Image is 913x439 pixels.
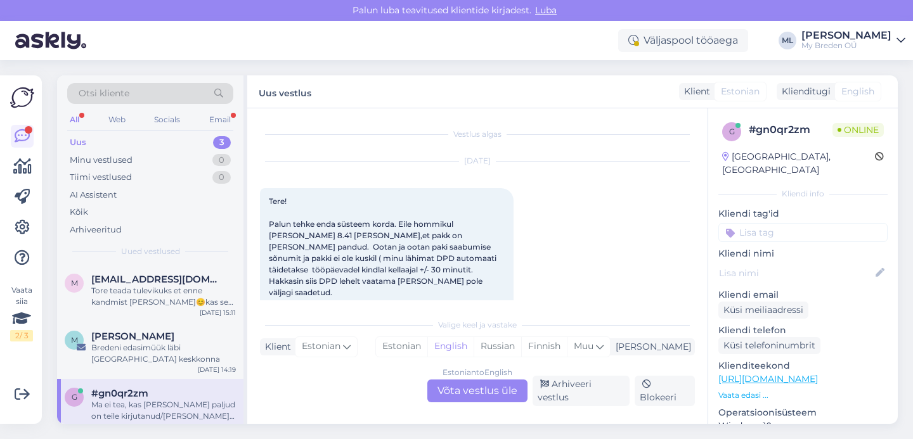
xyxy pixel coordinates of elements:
[718,207,888,220] p: Kliendi tag'id
[302,340,340,353] span: Estonian
[427,379,528,402] div: Võta vestlus üle
[801,30,905,51] a: [PERSON_NAME]My Breden OÜ
[635,376,695,406] div: Blokeeri
[207,111,233,128] div: Email
[70,154,133,167] div: Minu vestlused
[91,342,236,365] div: Bredeni edasimüük läbi [GEOGRAPHIC_DATA] keskkonna
[779,32,796,49] div: ML
[574,340,593,352] span: Muu
[198,365,236,374] div: [DATE] 14:19
[777,85,831,98] div: Klienditugi
[721,85,760,98] span: Estonian
[10,330,33,341] div: 2 / 3
[79,87,129,100] span: Otsi kliente
[212,154,231,167] div: 0
[531,4,560,16] span: Luba
[718,188,888,200] div: Kliendi info
[213,136,231,149] div: 3
[260,155,695,167] div: [DATE]
[718,390,888,401] p: Vaata edasi ...
[521,337,567,356] div: Finnish
[91,285,236,308] div: Tore teada tulevikuks et enne kandmist [PERSON_NAME]😊kas see siis kuidagi kaitseb värvi?
[91,388,148,399] span: #gn0qr2zm
[718,302,808,319] div: Küsi meiliaadressi
[152,111,183,128] div: Socials
[106,111,128,128] div: Web
[618,29,748,52] div: Väljaspool tööaega
[376,337,427,356] div: Estonian
[718,406,888,419] p: Operatsioonisüsteem
[718,419,888,433] p: Windows 10
[729,127,735,136] span: g
[200,308,236,317] div: [DATE] 15:11
[718,373,818,385] a: [URL][DOMAIN_NAME]
[801,30,891,41] div: [PERSON_NAME]
[10,284,33,341] div: Vaata siia
[10,86,34,110] img: Askly Logo
[269,196,498,297] span: Tere! Palun tehke enda süsteem korda. Eile hommikul [PERSON_NAME] 8.41 [PERSON_NAME],et pakk on [...
[474,337,521,356] div: Russian
[718,359,888,372] p: Klienditeekond
[801,41,891,51] div: My Breden OÜ
[70,189,117,201] div: AI Assistent
[70,171,132,184] div: Tiimi vestlused
[70,224,122,236] div: Arhiveeritud
[718,247,888,260] p: Kliendi nimi
[718,324,888,337] p: Kliendi telefon
[443,367,512,378] div: Estonian to English
[719,266,873,280] input: Lisa nimi
[749,122,832,137] div: # gn0qr2zm
[91,274,223,285] span: mkmaarja@gmail.com
[611,340,691,353] div: [PERSON_NAME]
[91,331,174,342] span: Martin Kala
[832,123,884,137] span: Online
[67,111,82,128] div: All
[72,392,77,402] span: g
[70,136,86,149] div: Uus
[70,206,88,219] div: Kõik
[718,223,888,242] input: Lisa tag
[212,171,231,184] div: 0
[71,335,78,345] span: M
[260,319,695,331] div: Valige keel ja vastake
[260,129,695,140] div: Vestlus algas
[841,85,874,98] span: English
[259,83,311,100] label: Uus vestlus
[71,278,78,288] span: m
[679,85,710,98] div: Klient
[533,376,630,406] div: Arhiveeri vestlus
[718,337,820,354] div: Küsi telefoninumbrit
[427,337,474,356] div: English
[196,422,236,431] div: [DATE] 14:06
[722,150,875,177] div: [GEOGRAPHIC_DATA], [GEOGRAPHIC_DATA]
[121,246,180,257] span: Uued vestlused
[718,288,888,302] p: Kliendi email
[260,340,291,353] div: Klient
[91,399,236,422] div: Ma ei tea, kas [PERSON_NAME] paljud on teile kirjutanud/[PERSON_NAME] andnud, aga [PERSON_NAME] p...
